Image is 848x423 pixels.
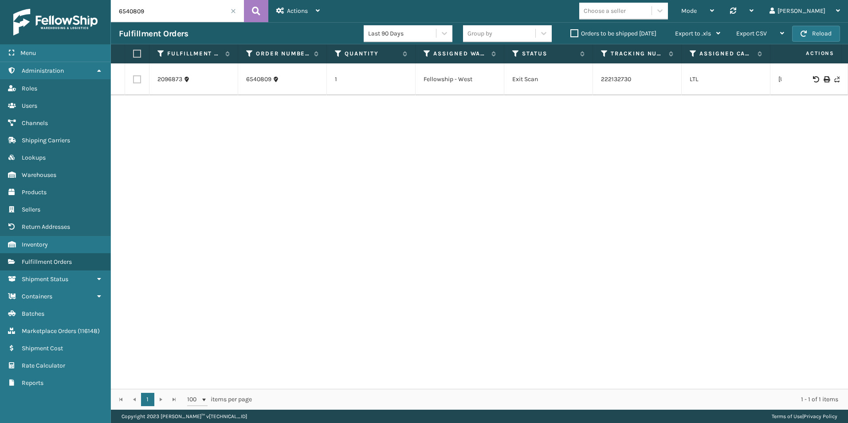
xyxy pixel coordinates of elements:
a: 6540809 [246,75,271,84]
td: Fellowship - West [416,63,504,95]
a: Terms of Use [772,413,802,419]
div: Choose a seller [584,6,626,16]
span: Shipment Status [22,275,68,283]
h3: Fulfillment Orders [119,28,188,39]
span: Export to .xls [675,30,711,37]
span: Containers [22,293,52,300]
span: Administration [22,67,64,74]
span: Actions [778,46,840,61]
button: Reload [792,26,840,42]
td: Exit Scan [504,63,593,95]
span: Users [22,102,37,110]
span: Return Addresses [22,223,70,231]
span: ( 116148 ) [78,327,100,335]
span: Fulfillment Orders [22,258,72,266]
span: Batches [22,310,44,317]
span: items per page [187,393,252,406]
a: 1 [141,393,154,406]
span: Warehouses [22,171,56,179]
div: Group by [467,29,492,38]
span: Rate Calculator [22,362,65,369]
td: 1 [327,63,416,95]
span: Mode [681,7,697,15]
label: Quantity [345,50,398,58]
label: Fulfillment Order Id [167,50,221,58]
p: Copyright 2023 [PERSON_NAME]™ v [TECHNICAL_ID] [122,410,247,423]
span: Channels [22,119,48,127]
img: logo [13,9,98,35]
td: LTL [682,63,770,95]
span: Sellers [22,206,40,213]
div: 1 - 1 of 1 items [264,395,838,404]
div: | [772,410,837,423]
a: 2096873 [157,75,182,84]
span: Actions [287,7,308,15]
label: Orders to be shipped [DATE] [570,30,656,37]
span: Shipping Carriers [22,137,70,144]
i: Print BOL [824,76,829,82]
label: Tracking Number [611,50,664,58]
span: Roles [22,85,37,92]
i: Void BOL [813,76,818,82]
span: Marketplace Orders [22,327,76,335]
span: Inventory [22,241,48,248]
label: Status [522,50,576,58]
span: Menu [20,49,36,57]
span: Export CSV [736,30,767,37]
span: Lookups [22,154,46,161]
span: Products [22,188,47,196]
i: Never Shipped [834,76,840,82]
span: Reports [22,379,43,387]
span: Shipment Cost [22,345,63,352]
div: Last 90 Days [368,29,437,38]
label: Order Number [256,50,310,58]
label: Assigned Carrier Service [699,50,753,58]
span: 100 [187,395,200,404]
td: 222132730 [593,63,682,95]
label: Assigned Warehouse [433,50,487,58]
a: Privacy Policy [804,413,837,419]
